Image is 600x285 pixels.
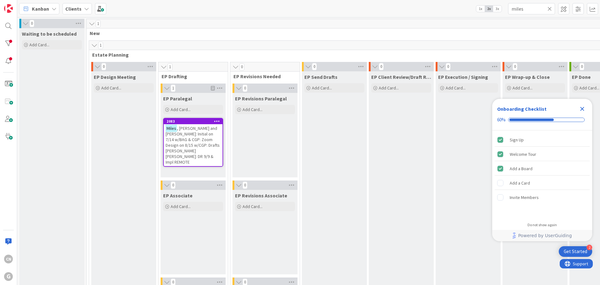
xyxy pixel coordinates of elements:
[510,165,532,172] div: Add a Board
[510,150,536,158] div: Welcome Tour
[497,117,506,123] div: 60%
[505,74,550,80] span: EP Wrap-up & Close
[518,232,572,239] span: Powered by UserGuiding
[164,119,222,166] div: 2083Miles, [PERSON_NAME] and [PERSON_NAME]: Initial on 7/14 w/BAG & CGP: Zoom Design on 8/15 w/CG...
[476,6,485,12] span: 1x
[65,6,82,12] b: Clients
[167,119,222,124] div: 2083
[235,192,287,199] span: EP Revisions Associate
[527,222,557,227] div: Do not show again
[579,85,599,91] span: Add Card...
[171,107,191,112] span: Add Card...
[4,255,13,263] div: CN
[32,5,49,13] span: Kanban
[495,162,590,176] div: Add a Board is complete.
[163,95,192,102] span: EP Paralegal
[371,74,431,80] span: EP Client Review/Draft Review Meeting
[495,230,589,241] a: Powered by UserGuiding
[242,204,262,209] span: Add Card...
[564,248,587,255] div: Get Started
[512,63,517,70] span: 0
[497,117,587,123] div: Checklist progress: 60%
[587,245,592,250] div: 2
[166,125,177,132] mark: Miles
[164,119,222,124] div: 2083
[242,84,247,92] span: 0
[4,272,13,281] div: G
[304,74,337,80] span: EP Send Drafts
[495,176,590,190] div: Add a Card is incomplete.
[495,133,590,147] div: Sign Up is complete.
[171,204,191,209] span: Add Card...
[101,85,121,91] span: Add Card...
[166,125,220,165] span: , [PERSON_NAME] and [PERSON_NAME]: Initial on 7/14 w/BAG & CGP: Zoom Design on 8/15 w/CGP: Drafts...
[438,74,488,80] span: EP Execution / Signing
[510,136,524,144] div: Sign Up
[242,107,262,112] span: Add Card...
[446,63,451,70] span: 0
[162,73,220,79] span: EP Drafting
[379,85,399,91] span: Add Card...
[163,118,223,167] a: 2083Miles, [PERSON_NAME] and [PERSON_NAME]: Initial on 7/14 w/BAG & CGP: Zoom Design on 8/15 w/CG...
[235,95,287,102] span: EP Revisions Paralegal
[171,181,176,189] span: 0
[510,179,530,187] div: Add a Card
[312,63,317,70] span: 0
[163,192,192,199] span: EP Associate
[577,104,587,114] div: Close Checklist
[242,181,247,189] span: 0
[379,63,384,70] span: 0
[171,84,176,92] span: 1
[559,246,592,257] div: Open Get Started checklist, remaining modules: 2
[233,73,292,79] span: EP Revisions Needed
[446,85,466,91] span: Add Card...
[497,105,547,113] div: Onboarding Checklist
[29,20,34,27] span: 0
[493,6,502,12] span: 3x
[13,1,28,8] span: Support
[495,191,590,204] div: Invite Members is incomplete.
[239,63,244,71] span: 0
[22,31,77,37] span: Waiting to be scheduled
[98,42,103,49] span: 1
[29,42,49,48] span: Add Card...
[485,6,493,12] span: 2x
[572,74,591,80] span: EP Done
[508,3,555,14] input: Quick Filter...
[167,63,172,71] span: 1
[312,85,332,91] span: Add Card...
[495,147,590,161] div: Welcome Tour is complete.
[492,230,592,241] div: Footer
[510,194,539,201] div: Invite Members
[101,63,106,70] span: 0
[96,20,101,28] span: 1
[492,130,592,218] div: Checklist items
[94,74,136,80] span: EP Design Meeting
[512,85,532,91] span: Add Card...
[579,63,584,70] span: 0
[492,99,592,241] div: Checklist Container
[4,4,13,13] img: Visit kanbanzone.com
